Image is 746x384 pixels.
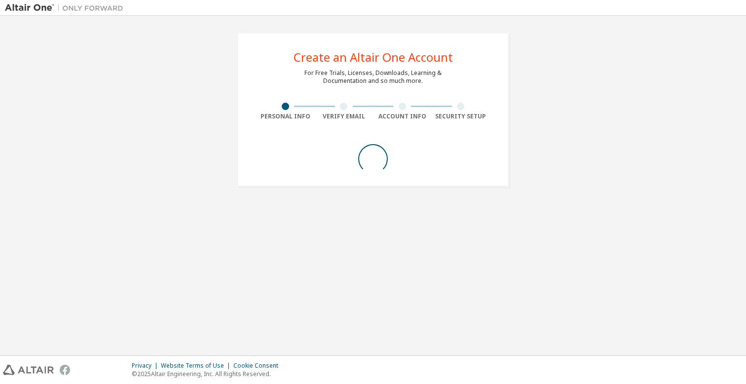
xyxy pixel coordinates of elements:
[315,113,373,120] div: Verify Email
[161,362,233,370] div: Website Terms of Use
[294,51,453,63] div: Create an Altair One Account
[256,113,315,120] div: Personal Info
[60,365,70,375] img: facebook.svg
[233,362,284,370] div: Cookie Consent
[3,365,54,375] img: altair_logo.svg
[5,3,128,13] img: Altair One
[432,113,490,120] div: Security Setup
[132,362,161,370] div: Privacy
[132,370,284,378] p: © 2025 Altair Engineering, Inc. All Rights Reserved.
[373,113,432,120] div: Account Info
[304,69,442,85] div: For Free Trials, Licenses, Downloads, Learning & Documentation and so much more.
